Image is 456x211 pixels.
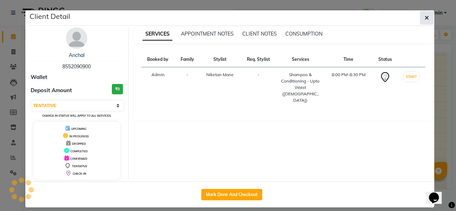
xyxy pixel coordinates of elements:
span: COMPLETED [71,149,88,153]
button: START [404,72,419,81]
span: 8552090900 [62,63,91,70]
img: avatar [66,27,87,49]
td: - [240,67,276,108]
th: Services [276,52,325,67]
span: CONFIRMED [70,157,87,160]
h5: Client Detail [30,11,70,22]
td: 8:00 PM-8:30 PM [325,67,373,108]
h3: ₹0 [112,84,123,94]
td: - [175,67,200,108]
span: CONSUMPTION [285,31,322,37]
span: SERVICES [142,28,172,41]
span: Niketan Mane [206,72,234,77]
span: Deposit Amount [31,86,72,95]
th: Req. Stylist [240,52,276,67]
span: UPCOMING [71,127,87,131]
th: Family [175,52,200,67]
span: Wallet [31,73,47,81]
th: Time [325,52,373,67]
th: Status [373,52,398,67]
span: IN PROGRESS [69,134,89,138]
button: Mark Done And Checkout [201,189,262,200]
span: APPOINTMENT NOTES [181,31,234,37]
span: TENTATIVE [72,164,87,168]
td: Admin [141,67,175,108]
th: Booked by [141,52,175,67]
span: CLIENT NOTES [242,31,277,37]
div: Shampoo & Conditioning - Upto Waist ([DEMOGRAPHIC_DATA]) [280,72,320,104]
span: CHECK-IN [73,172,86,175]
a: Anchal [69,52,84,58]
span: DROPPED [72,142,86,146]
th: Stylist [200,52,240,67]
small: Change in status will apply to all services. [42,114,112,117]
iframe: chat widget [426,183,449,204]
